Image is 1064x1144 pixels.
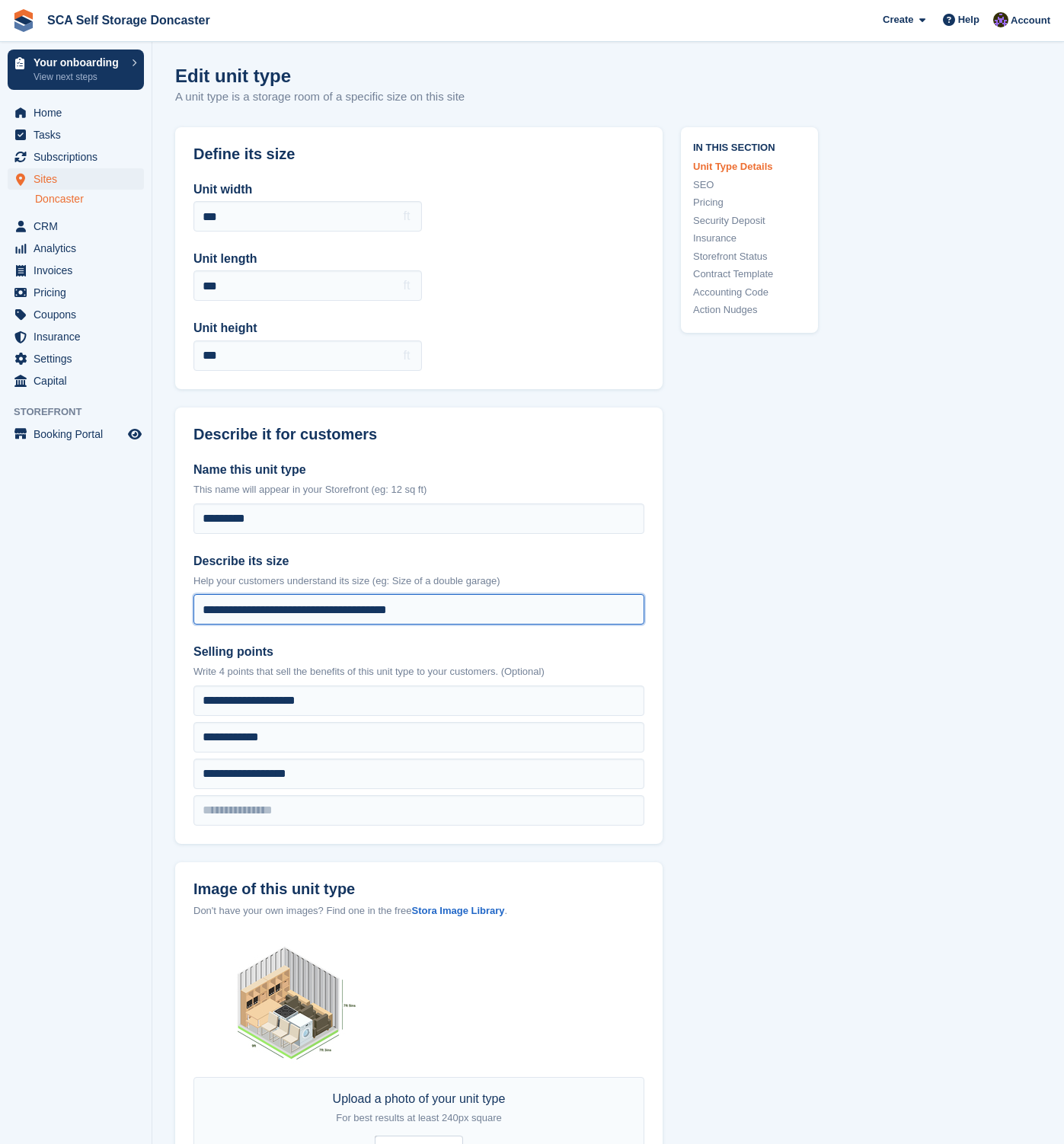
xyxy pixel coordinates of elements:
span: Analytics [34,238,125,259]
a: menu [8,216,144,237]
span: Capital [34,370,125,391]
a: Preview store [126,425,144,443]
a: menu [8,423,144,445]
span: Coupons [34,304,125,325]
label: Name this unit type [193,461,644,479]
span: Account [1011,13,1050,28]
a: Action Nudges [693,302,806,318]
span: Storefront [14,404,152,420]
a: menu [8,370,144,391]
h2: Define its size [193,145,644,163]
a: Insurance [693,231,806,246]
p: A unit type is a storage room of a specific size on this site [175,88,465,106]
div: Don't have your own images? Find one in the free . [193,903,644,919]
label: Describe its size [193,552,644,570]
span: Tasks [34,124,125,145]
a: menu [8,348,144,369]
a: menu [8,326,144,347]
a: menu [8,146,144,168]
span: Invoices [34,260,125,281]
a: SCA Self Storage Doncaster [41,8,216,33]
p: Write 4 points that sell the benefits of this unit type to your customers. (Optional) [193,664,644,679]
span: Help [958,12,979,27]
span: Pricing [34,282,125,303]
p: Help your customers understand its size (eg: Size of a double garage) [193,574,644,589]
span: Settings [34,348,125,369]
label: Image of this unit type [193,880,644,898]
p: Your onboarding [34,57,124,68]
a: Storefront Status [693,249,806,264]
span: CRM [34,216,125,237]
img: stora-icon-8386f47178a22dfd0bd8f6a31ec36ba5ce8667c1dd55bd0f319d3a0aa187defe.svg [12,9,35,32]
span: For best results at least 240px square [336,1112,502,1123]
span: Booking Portal [34,423,125,445]
img: Ross Chapman [993,12,1008,27]
a: Doncaster [35,192,144,206]
a: Accounting Code [693,285,806,300]
span: In this section [693,139,806,154]
img: SCA-66sqft.jpg [193,937,388,1072]
label: Unit height [193,319,422,337]
a: menu [8,304,144,325]
a: SEO [693,177,806,193]
a: menu [8,168,144,190]
a: Your onboarding View next steps [8,50,144,90]
p: This name will appear in your Storefront (eg: 12 sq ft) [193,482,644,497]
span: Insurance [34,326,125,347]
h2: Describe it for customers [193,426,644,443]
h1: Edit unit type [175,66,465,86]
a: menu [8,102,144,123]
a: menu [8,282,144,303]
a: menu [8,124,144,145]
span: Create [883,12,913,27]
a: Stora Image Library [411,905,504,916]
span: Home [34,102,125,123]
p: View next steps [34,70,124,84]
a: Unit Type Details [693,159,806,174]
a: Security Deposit [693,213,806,228]
a: Contract Template [693,267,806,282]
a: menu [8,238,144,259]
label: Unit width [193,181,422,199]
label: Selling points [193,643,644,661]
a: Pricing [693,195,806,210]
span: Subscriptions [34,146,125,168]
label: Unit length [193,250,422,268]
span: Sites [34,168,125,190]
a: menu [8,260,144,281]
div: Upload a photo of your unit type [333,1090,506,1126]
